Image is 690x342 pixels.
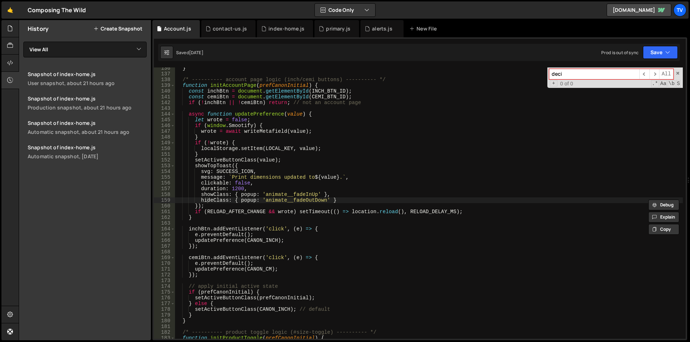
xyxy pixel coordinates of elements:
a: Snapshot of index-home.js User snapshot, about 21 hours ago [23,66,151,91]
div: User snapshot, about 21 hours ago [28,80,147,86]
div: 171 [154,266,175,272]
div: Snapshot of index-home.js [28,144,147,151]
a: 🤙 [1,1,19,19]
div: 156 [154,180,175,186]
div: contact-us.js [213,25,247,32]
div: 172 [154,272,175,278]
span: Search In Selection [676,80,681,87]
div: Production snapshot, about 21 hours ago [28,104,147,111]
div: 182 [154,329,175,335]
div: alerts.js [372,25,392,32]
span: Whole Word Search [668,80,675,87]
div: 160 [154,203,175,209]
div: Snapshot of index-home.js [28,95,147,102]
div: New File [409,25,440,32]
div: Automatic snapshot, [DATE] [28,153,147,160]
span: Alt-Enter [659,69,673,79]
div: 158 [154,192,175,197]
span: ​ [639,69,649,79]
div: Composing The Wild [28,6,86,14]
div: 147 [154,128,175,134]
div: 181 [154,324,175,329]
a: Snapshot of index-home.js Automatic snapshot, about 21 hours ago [23,115,151,140]
a: TV [673,4,686,17]
div: 139 [154,83,175,88]
div: 165 [154,232,175,238]
div: 170 [154,261,175,266]
button: Create Snapshot [93,26,142,32]
div: 148 [154,134,175,140]
a: [DOMAIN_NAME] [607,4,671,17]
div: 157 [154,186,175,192]
span: CaseSensitive Search [659,80,667,87]
div: index-home.js [268,25,304,32]
div: 179 [154,312,175,318]
div: 168 [154,249,175,255]
div: 146 [154,123,175,128]
div: 138 [154,77,175,83]
div: 167 [154,243,175,249]
div: 174 [154,284,175,289]
div: Automatic snapshot, about 21 hours ago [28,128,147,135]
div: 162 [154,215,175,220]
div: 159 [154,197,175,203]
input: Search for [549,69,639,79]
div: 180 [154,318,175,324]
span: RegExp Search [651,80,659,87]
div: 140 [154,88,175,94]
div: 143 [154,106,175,111]
div: 175 [154,289,175,295]
div: 151 [154,151,175,157]
div: 166 [154,238,175,243]
div: 155 [154,174,175,180]
div: [DATE] [189,50,203,56]
div: Snapshot of index-home.js [28,71,147,78]
span: ​ [649,69,659,79]
div: 142 [154,100,175,106]
div: 154 [154,169,175,174]
div: 136 [154,65,175,71]
button: Debug [648,200,679,210]
div: 176 [154,295,175,301]
div: 163 [154,220,175,226]
a: Snapshot of index-home.js Production snapshot, about 21 hours ago [23,91,151,115]
h2: History [28,25,49,33]
div: primary.js [326,25,350,32]
div: 137 [154,71,175,77]
a: Snapshot of index-home.js Automatic snapshot, [DATE] [23,140,151,164]
div: Saved [176,50,203,56]
div: 153 [154,163,175,169]
div: 141 [154,94,175,100]
div: 169 [154,255,175,261]
div: 152 [154,157,175,163]
button: Save [643,46,678,59]
button: Copy [648,224,679,235]
button: Explain [648,212,679,222]
div: 161 [154,209,175,215]
div: 183 [154,335,175,341]
div: 144 [154,111,175,117]
div: 150 [154,146,175,151]
span: Toggle Replace mode [550,80,557,86]
span: 0 of 0 [557,81,576,86]
div: Prod is out of sync [601,50,639,56]
div: 173 [154,278,175,284]
div: 164 [154,226,175,232]
button: Code Only [315,4,375,17]
div: Account.js [164,25,191,32]
div: 177 [154,301,175,306]
div: 149 [154,140,175,146]
div: 178 [154,306,175,312]
div: Snapshot of index-home.js [28,120,147,126]
div: 145 [154,117,175,123]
